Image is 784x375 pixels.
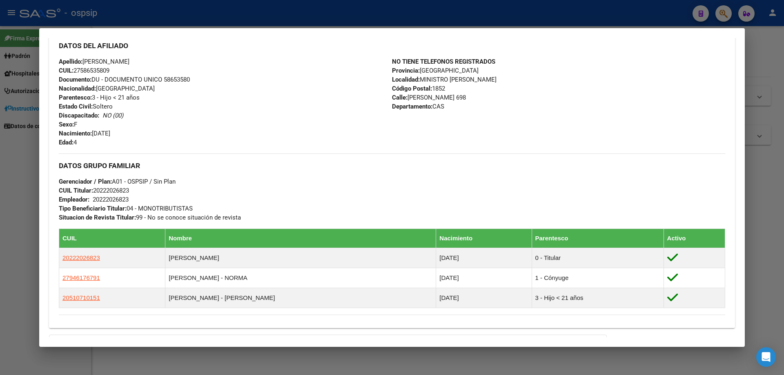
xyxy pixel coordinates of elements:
[59,103,113,110] span: Soltero
[59,214,136,221] strong: Situacion de Revista Titular:
[59,229,165,248] th: CUIL
[59,58,129,65] span: [PERSON_NAME]
[59,130,92,137] strong: Nacimiento:
[59,112,99,119] strong: Discapacitado:
[59,58,82,65] strong: Apellido:
[59,139,73,146] strong: Edad:
[436,288,532,308] td: [DATE]
[392,58,495,65] strong: NO TIENE TELEFONOS REGISTRADOS
[165,229,436,248] th: Nombre
[59,94,140,101] span: 3 - Hijo < 21 años
[59,130,110,137] span: [DATE]
[392,67,420,74] strong: Provincia:
[59,196,89,203] strong: Empleador:
[62,274,100,281] span: 27946176791
[436,268,532,288] td: [DATE]
[59,85,96,92] strong: Nacionalidad:
[59,76,190,83] span: DU - DOCUMENTO UNICO 58653580
[59,205,193,212] span: 04 - MONOTRIBUTISTAS
[392,85,432,92] strong: Código Postal:
[59,41,725,50] h3: DATOS DEL AFILIADO
[93,195,129,204] div: 20222026823
[392,67,479,74] span: [GEOGRAPHIC_DATA]
[392,94,466,101] span: [PERSON_NAME] 698
[59,187,93,194] strong: CUIL Titular:
[59,121,74,128] strong: Sexo:
[59,178,112,185] strong: Gerenciador / Plan:
[59,214,241,221] span: 99 - No se conoce situación de revista
[59,187,129,194] span: 20222026823
[165,268,436,288] td: [PERSON_NAME] - NORMA
[532,268,664,288] td: 1 - Cónyuge
[102,112,123,119] i: NO (00)
[59,178,176,185] span: A01 - OSPSIP / Sin Plan
[532,248,664,268] td: 0 - Titular
[664,229,725,248] th: Activo
[59,103,93,110] strong: Estado Civil:
[62,294,100,301] span: 20510710151
[59,139,77,146] span: 4
[392,94,408,101] strong: Calle:
[59,76,91,83] strong: Documento:
[59,121,77,128] span: F
[392,76,497,83] span: MINISTRO [PERSON_NAME]
[59,161,725,170] h3: DATOS GRUPO FAMILIAR
[62,254,100,261] span: 20222026823
[392,85,445,92] span: 1852
[392,76,420,83] strong: Localidad:
[59,67,73,74] strong: CUIL:
[165,248,436,268] td: [PERSON_NAME]
[165,288,436,308] td: [PERSON_NAME] - [PERSON_NAME]
[436,229,532,248] th: Nacimiento
[59,94,92,101] strong: Parentesco:
[756,347,776,367] div: Open Intercom Messenger
[392,103,432,110] strong: Departamento:
[59,67,109,74] span: 27586535809
[436,248,532,268] td: [DATE]
[532,288,664,308] td: 3 - Hijo < 21 años
[392,103,444,110] span: CAS
[532,229,664,248] th: Parentesco
[59,205,127,212] strong: Tipo Beneficiario Titular:
[59,85,155,92] span: [GEOGRAPHIC_DATA]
